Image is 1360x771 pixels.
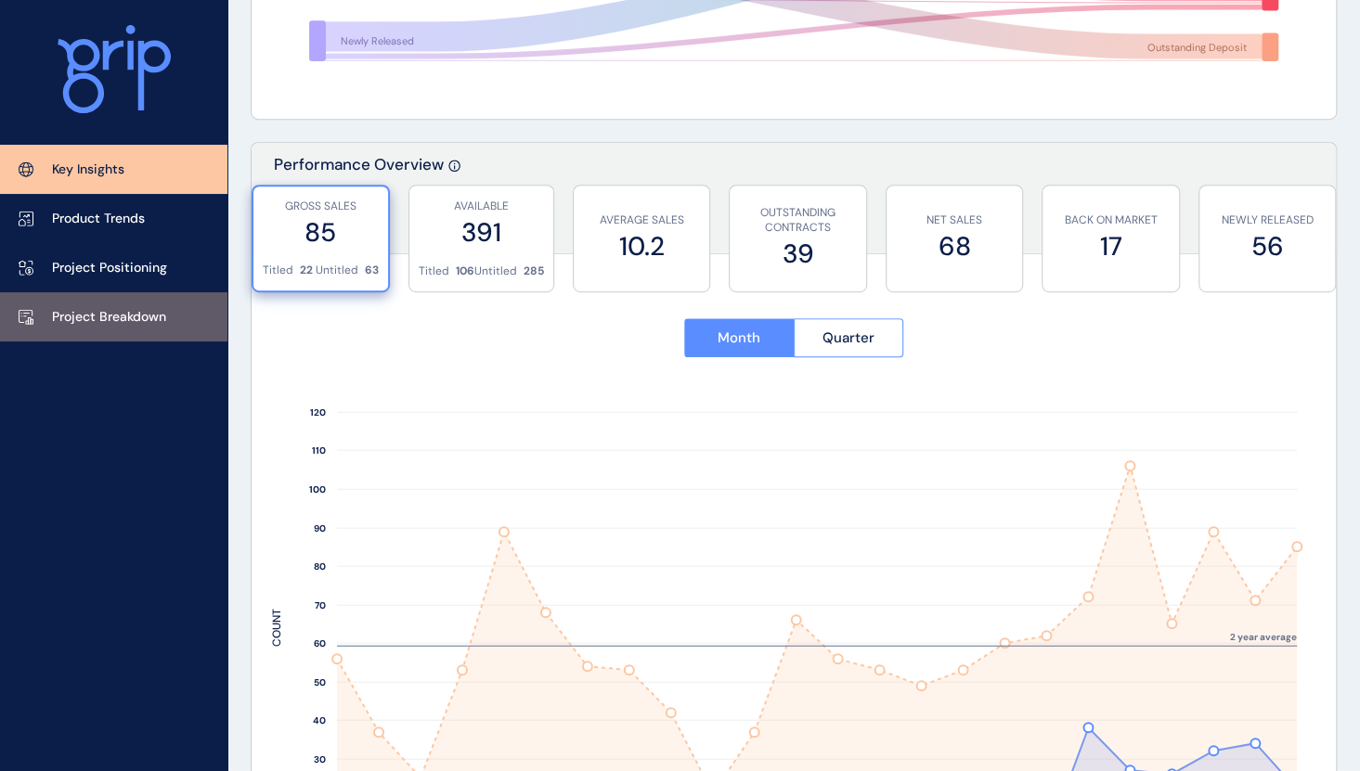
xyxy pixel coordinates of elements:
[300,263,313,278] p: 22
[456,263,474,279] p: 106
[1209,212,1326,228] p: NEWLY RELEASED
[896,228,1013,264] label: 68
[896,212,1013,228] p: NET SALES
[822,328,874,347] span: Quarter
[314,522,326,534] text: 90
[269,609,284,647] text: COUNT
[419,214,544,251] label: 391
[314,560,326,572] text: 80
[1052,228,1169,264] label: 17
[274,154,444,253] p: Performance Overview
[315,599,326,611] text: 70
[739,205,856,237] p: OUTSTANDING CONTRACTS
[52,210,145,228] p: Product Trends
[1209,228,1326,264] label: 56
[684,318,794,357] button: Month
[309,483,326,495] text: 100
[1052,212,1169,228] p: BACK ON MARKET
[263,199,379,214] p: GROSS SALES
[419,263,449,279] p: Titled
[316,263,358,278] p: Untitled
[312,444,326,456] text: 110
[474,263,517,279] p: Untitled
[739,236,856,272] label: 39
[583,228,700,264] label: 10.2
[313,714,326,726] text: 40
[794,318,904,357] button: Quarter
[583,212,700,228] p: AVERAGE SALES
[365,263,379,278] p: 63
[419,199,544,214] p: AVAILABLE
[263,263,293,278] p: Titled
[310,406,326,418] text: 120
[314,637,326,649] text: 60
[1230,631,1297,643] text: 2 year average
[314,676,326,688] text: 50
[52,259,167,277] p: Project Positioning
[52,308,166,327] p: Project Breakdown
[718,328,760,347] span: Month
[314,753,326,765] text: 30
[263,214,379,251] label: 85
[524,263,544,279] p: 285
[52,161,124,179] p: Key Insights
